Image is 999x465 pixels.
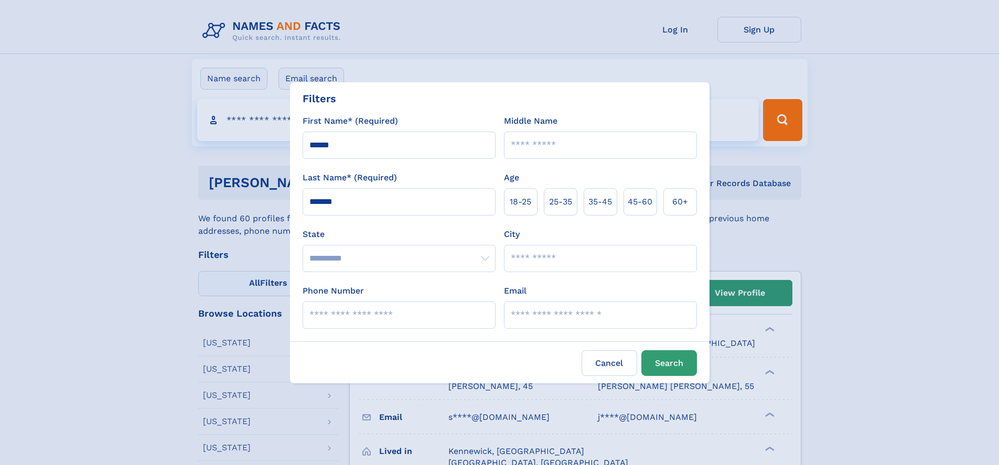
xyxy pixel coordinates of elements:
[582,350,637,376] label: Cancel
[510,196,531,208] span: 18‑25
[549,196,572,208] span: 25‑35
[588,196,612,208] span: 35‑45
[672,196,688,208] span: 60+
[504,285,527,297] label: Email
[504,115,557,127] label: Middle Name
[303,228,496,241] label: State
[641,350,697,376] button: Search
[504,171,519,184] label: Age
[303,115,398,127] label: First Name* (Required)
[303,91,336,106] div: Filters
[303,171,397,184] label: Last Name* (Required)
[303,285,364,297] label: Phone Number
[504,228,520,241] label: City
[628,196,652,208] span: 45‑60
